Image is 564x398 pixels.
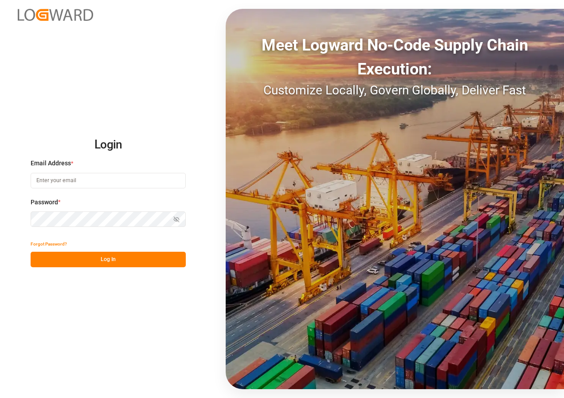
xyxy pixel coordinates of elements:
[31,131,186,159] h2: Login
[226,33,564,81] div: Meet Logward No-Code Supply Chain Execution:
[31,236,67,252] button: Forgot Password?
[31,198,58,207] span: Password
[31,173,186,188] input: Enter your email
[31,159,71,168] span: Email Address
[226,81,564,100] div: Customize Locally, Govern Globally, Deliver Fast
[31,252,186,267] button: Log In
[18,9,93,21] img: Logward_new_orange.png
